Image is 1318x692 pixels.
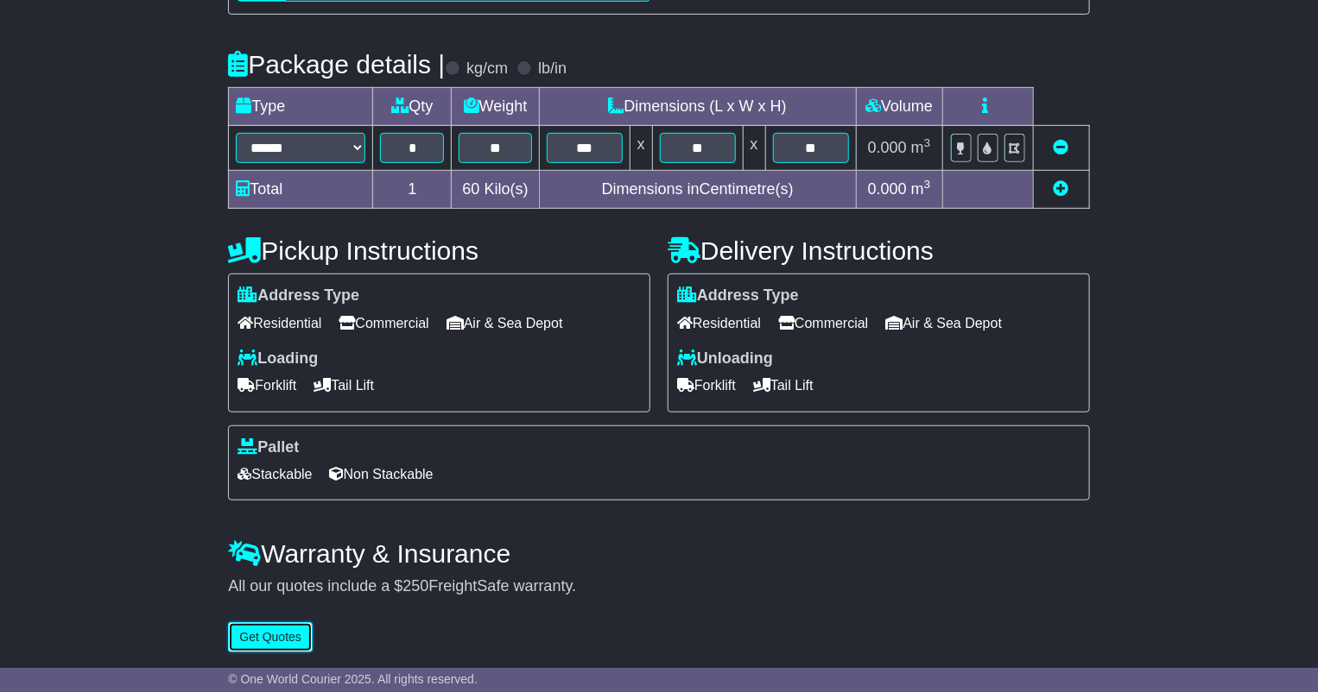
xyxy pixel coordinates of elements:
label: Unloading [677,349,773,368]
sup: 3 [924,178,931,191]
td: Dimensions in Centimetre(s) [539,171,856,209]
sup: 3 [924,136,931,149]
a: Remove this item [1054,139,1069,156]
label: kg/cm [466,60,508,79]
label: lb/in [538,60,567,79]
span: 0.000 [868,180,907,198]
span: Non Stackable [330,461,434,488]
span: Air & Sea Depot [885,310,1002,337]
td: Dimensions (L x W x H) [539,88,856,126]
label: Address Type [677,286,799,305]
td: x [630,126,652,171]
span: m [911,180,931,198]
td: x [743,126,765,171]
label: Pallet [238,438,299,457]
td: Weight [452,88,539,126]
td: Kilo(s) [452,171,539,209]
label: Loading [238,349,318,368]
span: Stackable [238,461,312,488]
span: m [911,139,931,156]
span: Commercial [778,310,868,337]
span: 0.000 [868,139,907,156]
td: Type [229,88,373,126]
span: 60 [463,180,480,198]
td: Total [229,171,373,209]
span: 250 [402,577,428,594]
td: Qty [373,88,452,126]
label: Address Type [238,286,359,305]
h4: Pickup Instructions [228,236,650,265]
span: Residential [677,310,761,337]
td: 1 [373,171,452,209]
a: Add new item [1054,180,1069,198]
span: Commercial [339,310,428,337]
span: Air & Sea Depot [447,310,563,337]
span: Tail Lift [314,372,374,399]
div: All our quotes include a $ FreightSafe warranty. [228,577,1089,596]
span: Forklift [238,372,296,399]
span: © One World Courier 2025. All rights reserved. [228,672,478,686]
button: Get Quotes [228,622,313,652]
h4: Package details | [228,50,445,79]
h4: Warranty & Insurance [228,539,1089,568]
span: Tail Lift [753,372,814,399]
h4: Delivery Instructions [668,236,1090,265]
td: Volume [856,88,942,126]
span: Residential [238,310,321,337]
span: Forklift [677,372,736,399]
